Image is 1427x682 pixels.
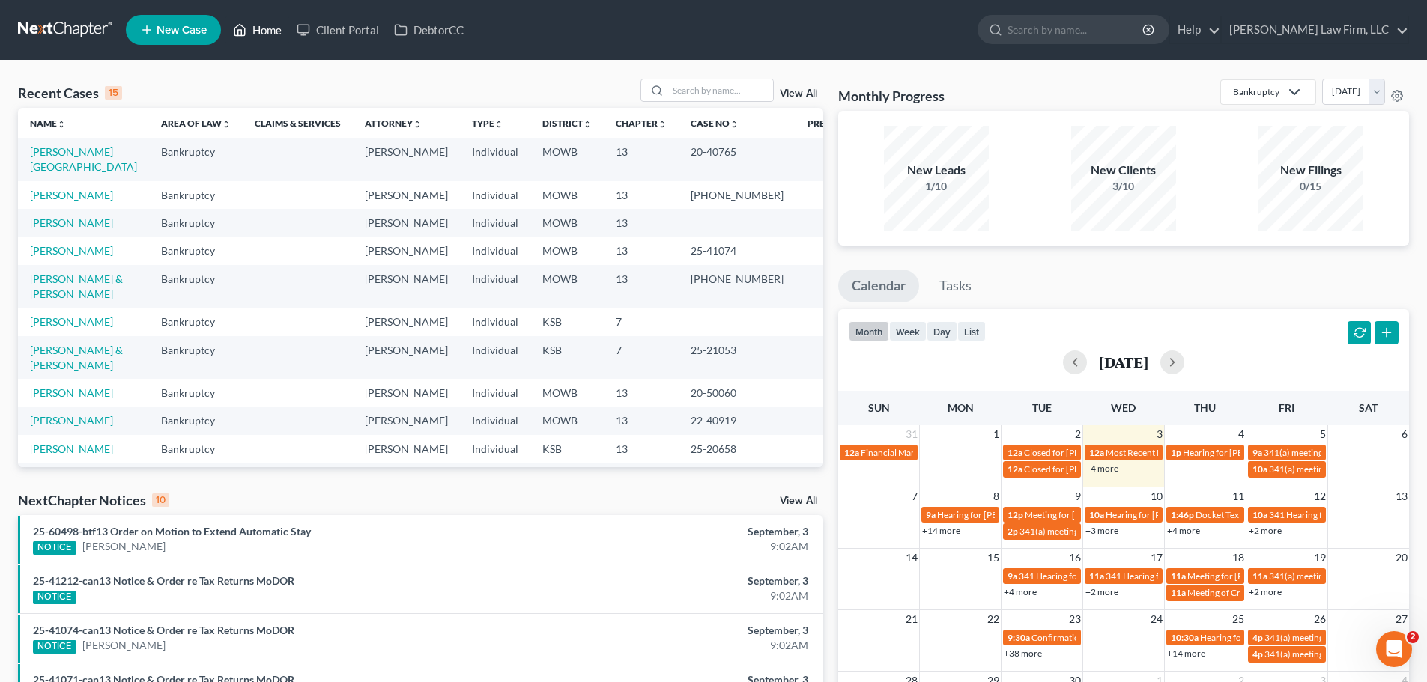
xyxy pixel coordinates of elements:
div: NOTICE [33,541,76,555]
span: Tue [1032,401,1052,414]
span: Sat [1359,401,1378,414]
a: View All [780,88,817,99]
a: Client Portal [289,16,387,43]
td: [PERSON_NAME] [353,407,460,435]
div: NOTICE [33,591,76,604]
div: New Filings [1258,162,1363,179]
span: 10 [1149,487,1164,505]
input: Search by name... [668,79,773,101]
span: 12a [1089,447,1104,458]
div: 9:02AM [560,588,808,603]
td: MOWB [530,265,604,308]
span: 11a [1252,570,1267,582]
td: 13 [604,407,679,435]
a: [PERSON_NAME] [82,539,166,554]
span: 20 [1394,549,1409,567]
td: [PERSON_NAME] [353,138,460,180]
td: [PERSON_NAME] [353,265,460,308]
span: 9 [1073,487,1082,505]
span: Fri [1279,401,1294,414]
span: 9a [926,509,936,520]
span: Closed for [PERSON_NAME][GEOGRAPHIC_DATA] [1024,463,1227,475]
span: 17 [1149,549,1164,567]
td: KSB [530,308,604,335]
span: Hearing for [PERSON_NAME] [1200,632,1317,643]
span: Meeting for [PERSON_NAME] [1187,570,1305,582]
td: Bankruptcy [149,181,243,209]
i: unfold_more [583,120,592,129]
td: 20-40765 [679,138,796,180]
a: Help [1170,16,1220,43]
td: [PERSON_NAME] [353,237,460,265]
td: 13 [604,463,679,491]
a: [PERSON_NAME] [30,414,113,427]
div: NOTICE [33,640,76,654]
span: 12a [844,447,859,458]
td: [PERSON_NAME] [353,336,460,379]
td: 13 [604,435,679,463]
span: 341(a) meeting for [PERSON_NAME] [1269,570,1414,582]
a: +38 more [1004,648,1042,659]
span: 8 [992,487,1001,505]
span: 10a [1252,463,1267,475]
span: Docket Text: for [1196,509,1258,520]
span: 25 [1231,610,1246,628]
td: Bankruptcy [149,435,243,463]
a: Home [225,16,289,43]
td: 13 [604,265,679,308]
span: 4 [1237,425,1246,443]
a: [PERSON_NAME] [82,638,166,653]
a: +14 more [922,525,960,536]
div: 15 [105,86,122,100]
td: 13 [604,209,679,237]
div: Bankruptcy [1233,85,1279,98]
span: 13 [1394,487,1409,505]
span: 7 [910,487,919,505]
button: day [927,321,957,341]
div: 3/10 [1071,179,1176,194]
td: [PERSON_NAME] [353,181,460,209]
a: Nameunfold_more [30,118,66,129]
a: View All [780,496,817,506]
a: +2 more [1249,525,1282,536]
div: September, 3 [560,573,808,588]
td: 7 [604,336,679,379]
div: 1/10 [884,179,989,194]
td: Individual [460,407,530,435]
a: 25-41074-can13 Notice & Order re Tax Returns MoDOR [33,624,294,636]
td: [PHONE_NUMBER] [679,181,796,209]
td: KSB [530,435,604,463]
span: Meeting of Creditors for [PERSON_NAME] [1187,587,1354,598]
h2: [DATE] [1099,354,1148,370]
span: 10a [1252,509,1267,520]
a: [PERSON_NAME] [30,315,113,328]
span: 12p [1008,509,1023,520]
button: week [889,321,927,341]
a: [PERSON_NAME] [30,244,113,257]
div: NextChapter Notices [18,491,169,509]
span: 11 [1231,487,1246,505]
td: MOWB [530,138,604,180]
td: 20-50060 [679,379,796,407]
td: Individual [460,336,530,379]
i: unfold_more [413,120,422,129]
a: Prefixunfold_more [808,118,849,129]
td: [PERSON_NAME] [353,435,460,463]
span: 21 [904,610,919,628]
span: 12a [1008,463,1022,475]
span: Confirmation Hearing for [PERSON_NAME] [1031,632,1203,643]
a: +3 more [1085,525,1118,536]
td: 7 [604,308,679,335]
span: 9a [1008,570,1017,582]
td: 13 [604,379,679,407]
span: 3 [1155,425,1164,443]
span: 16 [1067,549,1082,567]
td: Bankruptcy [149,407,243,435]
td: Bankruptcy [149,237,243,265]
a: [PERSON_NAME] [30,216,113,229]
td: Individual [460,237,530,265]
span: New Case [157,25,207,36]
button: list [957,321,986,341]
span: 27 [1394,610,1409,628]
span: 24 [1149,610,1164,628]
